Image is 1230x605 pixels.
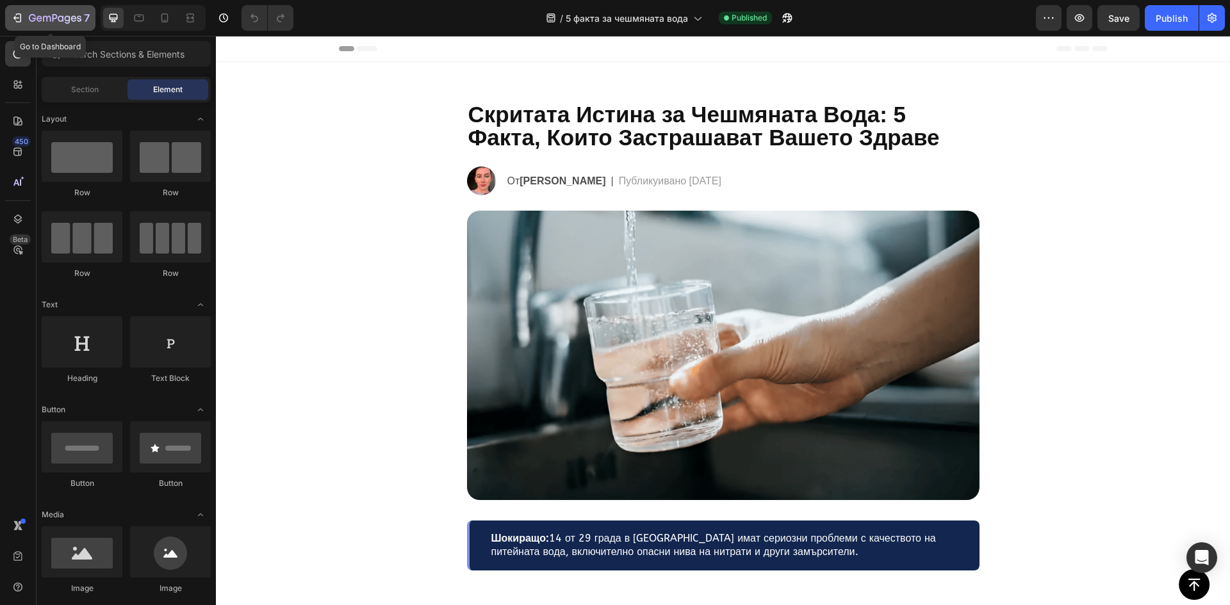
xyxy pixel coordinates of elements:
[130,268,211,279] div: Row
[130,187,211,198] div: Row
[275,496,333,508] strong: Шокиращо:
[42,478,122,489] div: Button
[190,294,211,315] span: Toggle open
[395,138,398,153] p: |
[71,84,99,95] span: Section
[190,109,211,129] span: Toggle open
[566,12,688,25] span: 5 факта за чешмяната вода
[42,41,211,67] input: Search Sections & Elements
[403,138,505,153] p: Публикуивано [DATE]
[275,496,720,522] span: 14 от 29 града в [GEOGRAPHIC_DATA] имат сериозни проблеми с качеството на питейната вода, включит...
[42,113,67,125] span: Layout
[130,478,211,489] div: Button
[251,131,280,159] img: gempages_581753549872956148-9af1739e-ed4e-479d-862d-60b9fb81674a.png
[5,5,95,31] button: 7
[42,299,58,311] span: Text
[732,12,767,24] span: Published
[1108,13,1129,24] span: Save
[12,136,31,147] div: 450
[251,175,764,464] img: gempages_581753549872956148-6b388d96-2ded-48ab-b382-a51586e0620c.png
[291,138,390,153] p: От
[216,36,1230,605] iframe: Design area
[190,504,211,525] span: Toggle open
[42,187,122,198] div: Row
[42,373,122,384] div: Heading
[190,399,211,420] span: Toggle open
[1097,5,1140,31] button: Save
[304,140,389,150] strong: [PERSON_NAME]
[10,234,31,245] div: Beta
[42,509,64,520] span: Media
[84,10,90,26] p: 7
[130,583,211,594] div: Image
[1186,542,1217,573] div: Open Intercom Messenger
[252,66,724,114] span: Скритата Истина за Чешмяната Вода: 5 Факта, Които Застрашават Вашето Здраве
[42,404,65,415] span: Button
[242,5,293,31] div: Undo/Redo
[42,268,122,279] div: Row
[130,373,211,384] div: Text Block
[1156,12,1188,25] div: Publish
[1145,5,1199,31] button: Publish
[153,84,183,95] span: Element
[42,583,122,594] div: Image
[560,12,563,25] span: /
